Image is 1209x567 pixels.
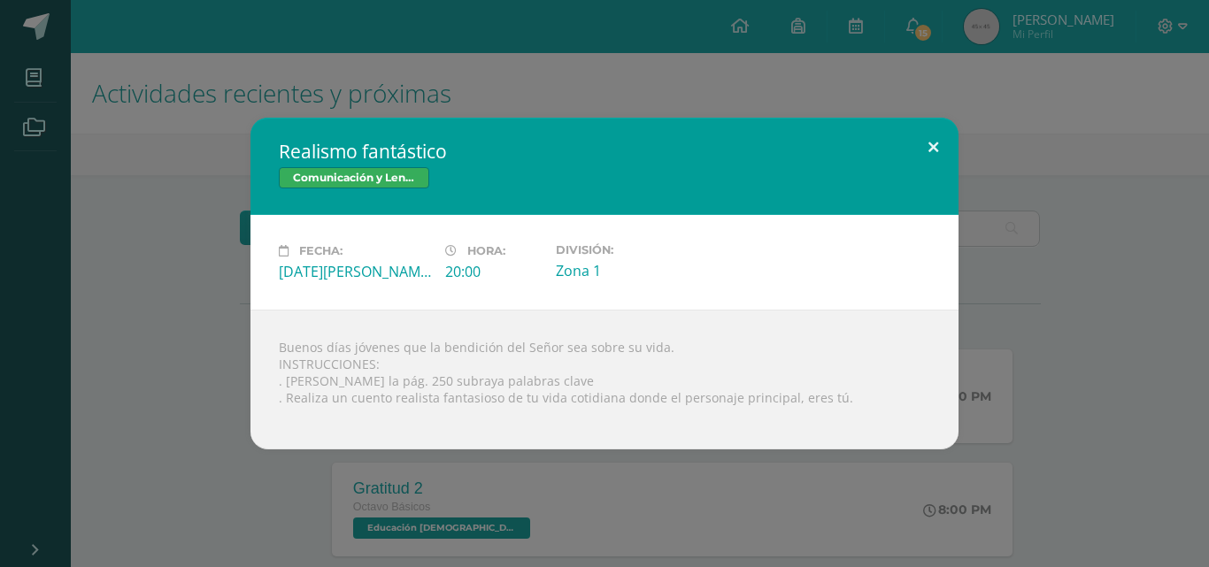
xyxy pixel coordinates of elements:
[556,243,708,257] label: División:
[445,262,542,281] div: 20:00
[467,244,505,257] span: Hora:
[299,244,343,257] span: Fecha:
[250,310,959,449] div: Buenos días jóvenes que la bendición del Señor sea sobre su vida. INSTRUCCIONES: . [PERSON_NAME] ...
[279,262,431,281] div: [DATE][PERSON_NAME]
[908,118,959,178] button: Close (Esc)
[556,261,708,280] div: Zona 1
[279,139,930,164] h2: Realismo fantástico
[279,167,429,188] span: Comunicación y Lenguage Bas II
